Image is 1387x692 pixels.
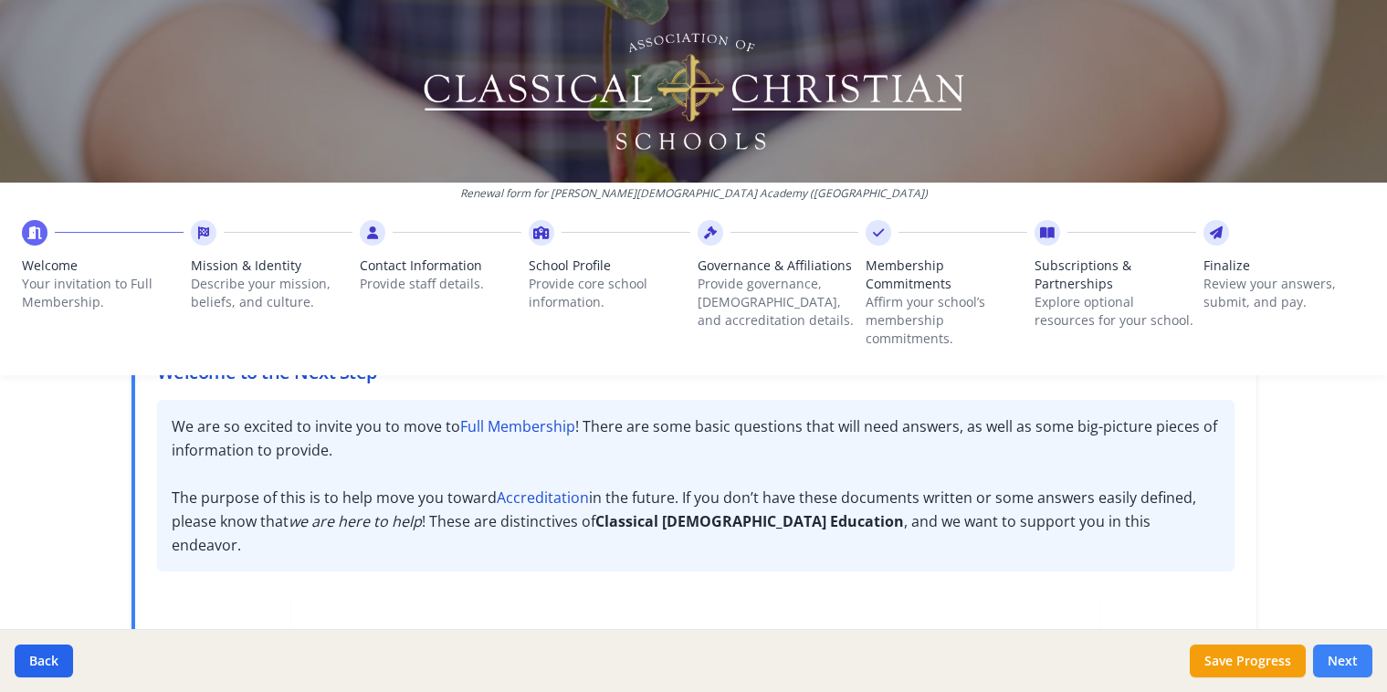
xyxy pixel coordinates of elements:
[595,511,904,531] strong: Classical [DEMOGRAPHIC_DATA] Education
[866,293,1027,348] p: Affirm your school’s membership commitments.
[866,257,1027,293] span: Membership Commitments
[420,27,967,155] img: Logo
[1313,645,1372,677] button: Next
[1190,645,1306,677] button: Save Progress
[529,257,690,275] span: School Profile
[22,257,184,275] span: Welcome
[22,275,184,311] p: Your invitation to Full Membership.
[698,275,859,330] p: Provide governance, [DEMOGRAPHIC_DATA], and accreditation details.
[360,275,521,293] p: Provide staff details.
[191,257,352,275] span: Mission & Identity
[497,488,589,508] strong: Accreditation
[1203,275,1365,311] p: Review your answers, submit, and pay.
[1203,257,1365,275] span: Finalize
[1035,293,1196,330] p: Explore optional resources for your school.
[529,275,690,311] p: Provide core school information.
[360,257,521,275] span: Contact Information
[289,511,422,531] em: we are here to help
[1035,257,1196,293] span: Subscriptions & Partnerships
[15,645,73,677] button: Back
[698,257,859,275] span: Governance & Affiliations
[191,275,352,311] p: Describe your mission, beliefs, and culture.
[460,416,575,436] strong: Full Membership
[157,400,1235,571] p: We are so excited to invite you to move to ! There are some basic questions that will need answer...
